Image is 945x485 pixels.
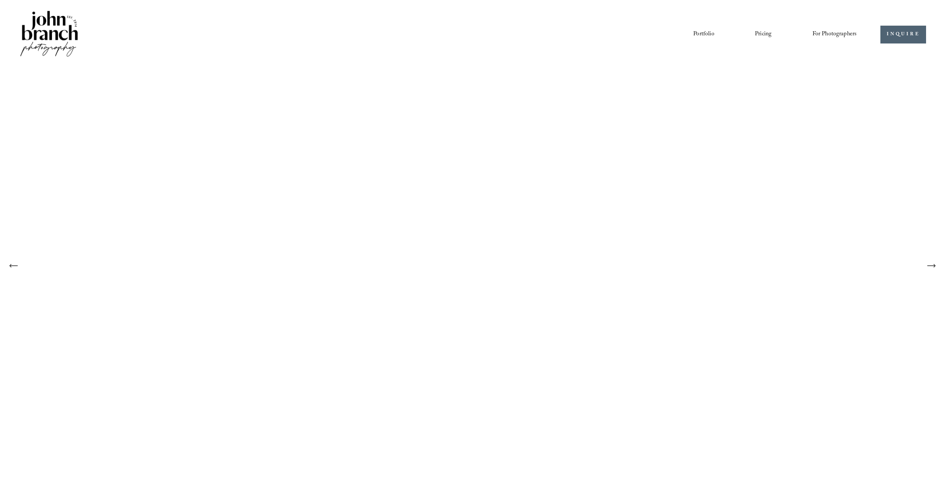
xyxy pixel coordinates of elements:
[923,258,939,274] button: Next Slide
[6,258,22,274] button: Previous Slide
[755,28,772,41] a: Pricing
[19,9,79,59] img: John Branch IV Photography
[880,26,926,44] a: INQUIRE
[693,28,714,41] a: Portfolio
[812,29,857,40] span: For Photographers
[812,28,857,41] a: folder dropdown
